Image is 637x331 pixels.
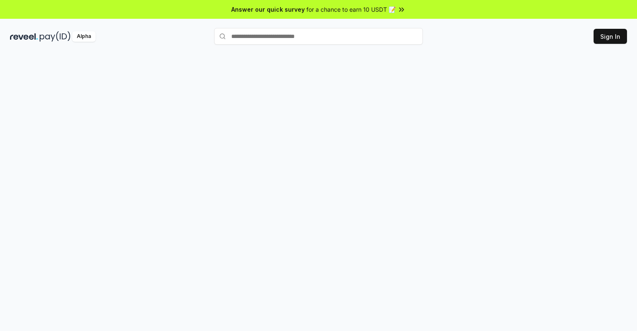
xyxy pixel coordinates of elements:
[10,31,38,42] img: reveel_dark
[72,31,96,42] div: Alpha
[231,5,305,14] span: Answer our quick survey
[594,29,627,44] button: Sign In
[40,31,71,42] img: pay_id
[306,5,396,14] span: for a chance to earn 10 USDT 📝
